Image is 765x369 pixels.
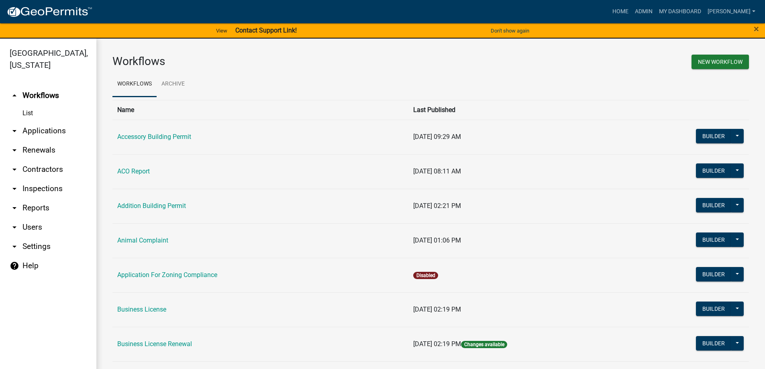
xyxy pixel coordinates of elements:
[213,24,231,37] a: View
[117,271,217,279] a: Application For Zoning Compliance
[112,100,408,120] th: Name
[609,4,632,19] a: Home
[117,236,168,244] a: Animal Complaint
[696,302,731,316] button: Builder
[157,71,190,97] a: Archive
[10,222,19,232] i: arrow_drop_down
[461,341,507,348] span: Changes available
[696,198,731,212] button: Builder
[117,133,191,141] a: Accessory Building Permit
[117,167,150,175] a: ACO Report
[10,184,19,194] i: arrow_drop_down
[754,23,759,35] span: ×
[413,236,461,244] span: [DATE] 01:06 PM
[10,203,19,213] i: arrow_drop_down
[696,129,731,143] button: Builder
[10,261,19,271] i: help
[413,272,438,279] span: Disabled
[413,340,461,348] span: [DATE] 02:19 PM
[10,165,19,174] i: arrow_drop_down
[754,24,759,34] button: Close
[696,163,731,178] button: Builder
[413,133,461,141] span: [DATE] 09:29 AM
[696,336,731,351] button: Builder
[117,340,192,348] a: Business License Renewal
[235,27,297,34] strong: Contact Support Link!
[696,267,731,281] button: Builder
[10,126,19,136] i: arrow_drop_down
[413,167,461,175] span: [DATE] 08:11 AM
[413,202,461,210] span: [DATE] 02:21 PM
[692,55,749,69] button: New Workflow
[10,145,19,155] i: arrow_drop_down
[10,91,19,100] i: arrow_drop_up
[696,232,731,247] button: Builder
[413,306,461,313] span: [DATE] 02:19 PM
[632,4,656,19] a: Admin
[10,242,19,251] i: arrow_drop_down
[408,100,626,120] th: Last Published
[112,71,157,97] a: Workflows
[704,4,759,19] a: [PERSON_NAME]
[488,24,532,37] button: Don't show again
[117,306,166,313] a: Business License
[112,55,425,68] h3: Workflows
[117,202,186,210] a: Addition Building Permit
[656,4,704,19] a: My Dashboard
